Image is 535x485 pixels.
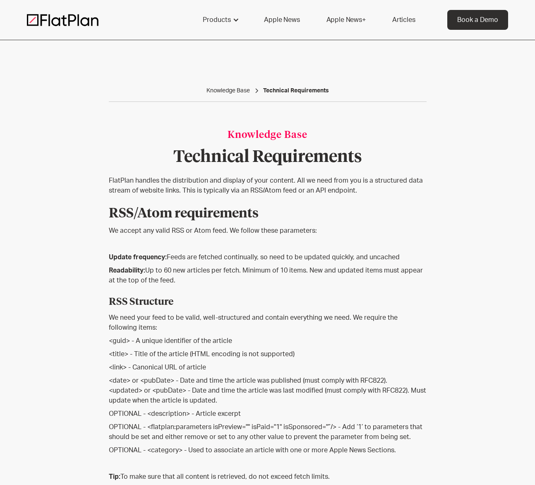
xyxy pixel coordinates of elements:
[109,362,427,372] p: <link> - Canonical URL of article
[263,87,329,95] a: Technical Requirements
[109,445,427,455] p: OPTIONAL - <category> - Used to associate an article with one or more Apple News Sections.
[109,226,427,236] p: We accept any valid RSS or Atom feed. We follow these parameters:
[206,87,250,95] a: Knowledge Base
[109,472,427,482] p: To make sure that all content is retrieved, do not exceed fetch limits.
[109,267,145,274] strong: Readability:
[109,252,427,262] p: Feeds are fetched continually, so need to be updated quickly, and uncached
[109,409,427,419] p: OPTIONAL - <description> - Article excerpt
[109,473,120,480] strong: Tip:
[109,376,427,405] p: <date> or <pubDate> - Date and time the article was published (must comply with RFC822). <updated...
[109,458,427,468] p: ‍
[109,176,427,195] p: FlatPlan handles the distribution and display of your content. All we need from you is a structur...
[317,10,376,30] a: Apple News+
[447,10,508,30] a: Book a Demo
[382,10,425,30] a: Articles
[203,15,231,25] div: Products
[109,254,167,261] strong: Update frequency:
[109,128,427,142] div: Knowledge Base
[109,239,427,249] p: ‍
[109,422,427,442] p: OPTIONAL - <flatplan:parameters isPreview="" isPaid="1" isSponsored="”/> - Add ‘1’ to parameters ...
[457,15,498,25] div: Book a Demo
[254,10,309,30] a: Apple News
[109,265,427,285] p: Up to 60 new articles per fetch. Minimum of 10 items. New and updated items must appear at the to...
[109,289,427,309] h5: RSS Structure
[193,10,247,30] div: Products
[109,313,427,333] p: We need your feed to be valid, well-structured and contain everything we need. We require the fol...
[109,199,427,223] h4: RSS/Atom requirements
[109,149,427,166] h1: Technical Requirements
[109,336,427,346] p: <guid> - A unique identifier of the article
[109,349,427,359] p: <title> - Title of the article (HTML encoding is not supported)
